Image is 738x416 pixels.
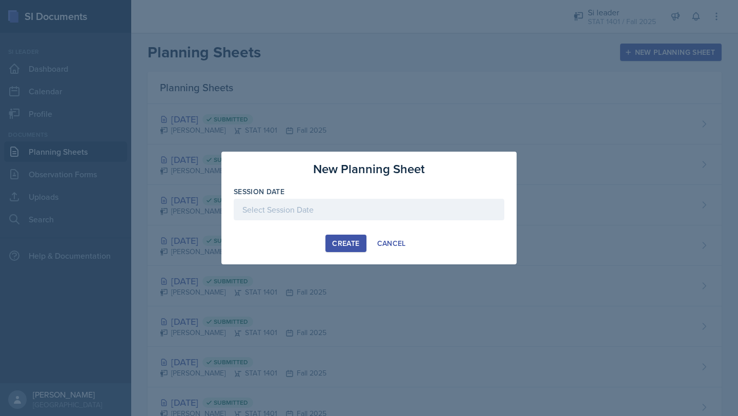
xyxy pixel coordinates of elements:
[371,235,413,252] button: Cancel
[234,186,284,197] label: Session Date
[377,239,406,247] div: Cancel
[313,160,425,178] h3: New Planning Sheet
[325,235,366,252] button: Create
[332,239,359,247] div: Create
